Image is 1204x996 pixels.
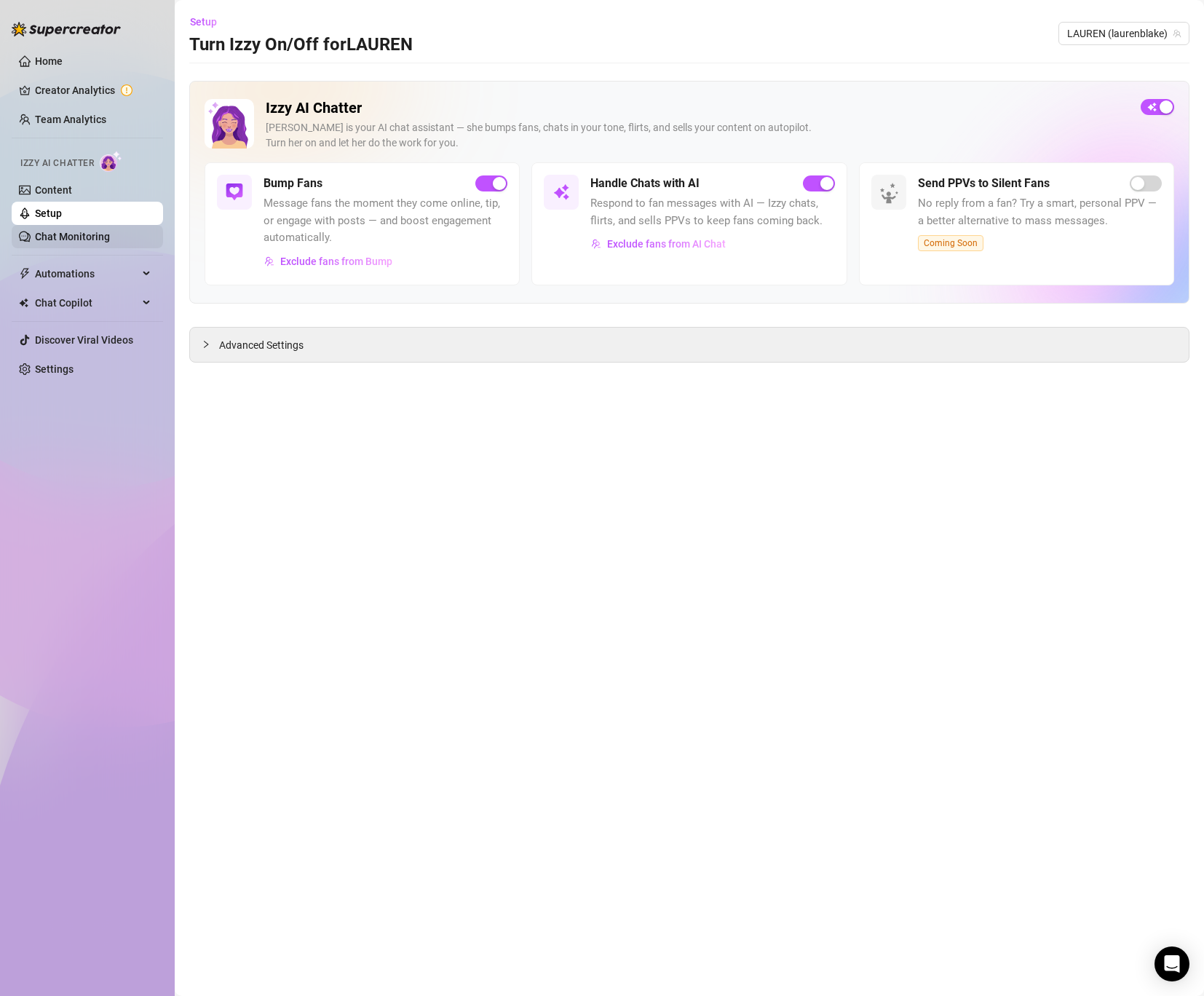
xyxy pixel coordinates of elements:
[205,99,254,149] img: Izzy AI Chatter
[35,207,62,219] a: Setup
[591,239,601,249] img: svg%3e
[202,340,210,349] span: collapsed
[202,336,219,352] div: collapsed
[35,114,106,125] a: Team Analytics
[1173,29,1181,38] span: team
[19,298,28,308] img: Chat Copilot
[35,334,133,346] a: Discover Viral Videos
[264,256,274,266] img: svg%3e
[590,175,700,192] h5: Handle Chats with AI
[100,151,122,172] img: AI Chatter
[264,195,507,247] span: Message fans the moment they come online, tip, or engage with posts — and boost engagement automa...
[190,16,217,28] span: Setup
[590,232,726,256] button: Exclude fans from AI Chat
[35,55,63,67] a: Home
[1155,946,1189,981] div: Open Intercom Messenger
[20,157,94,170] span: Izzy AI Chatter
[879,183,903,206] img: silent-fans-ppv-o-N6Mmdf.svg
[607,238,726,250] span: Exclude fans from AI Chat
[918,235,983,251] span: Coming Soon
[553,183,570,201] img: svg%3e
[264,175,322,192] h5: Bump Fans
[189,33,413,57] h3: Turn Izzy On/Off for ️‍LAUREN
[219,337,304,353] span: Advanced Settings
[19,268,31,280] span: thunderbolt
[264,250,393,273] button: Exclude fans from Bump
[35,231,110,242] a: Chat Monitoring
[35,363,74,375] a: Settings
[35,262,138,285] span: Automations
[35,291,138,315] span: Chat Copilot
[35,184,72,196] a: Content
[226,183,243,201] img: svg%3e
[918,195,1162,229] span: No reply from a fan? Try a smart, personal PPV — a better alternative to mass messages.
[35,79,151,102] a: Creator Analytics exclamation-circle
[266,99,1129,117] h2: Izzy AI Chatter
[12,22,121,36] img: logo-BBDzfeDw.svg
[1067,23,1181,44] span: ️‍LAUREN (laurenblake)
[280,256,392,267] span: Exclude fans from Bump
[918,175,1050,192] h5: Send PPVs to Silent Fans
[590,195,834,229] span: Respond to fan messages with AI — Izzy chats, flirts, and sells PPVs to keep fans coming back.
[189,10,229,33] button: Setup
[266,120,1129,151] div: [PERSON_NAME] is your AI chat assistant — she bumps fans, chats in your tone, flirts, and sells y...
